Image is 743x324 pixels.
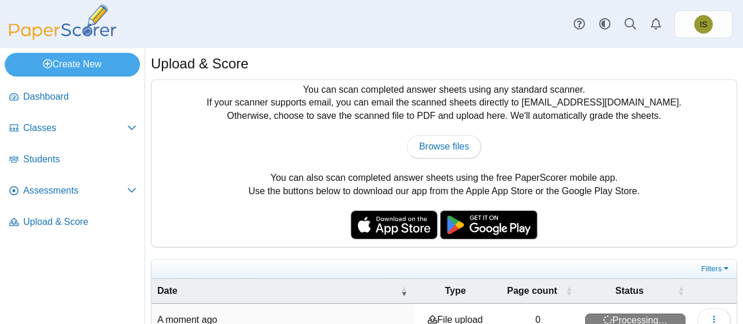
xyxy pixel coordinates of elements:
[407,135,481,158] a: Browse files
[23,90,136,103] span: Dashboard
[5,32,121,42] a: PaperScorer
[5,146,141,174] a: Students
[23,216,136,228] span: Upload & Score
[151,54,248,74] h1: Upload & Score
[351,210,438,239] img: apple-store-badge.svg
[699,20,707,28] span: Isaiah Sexton
[401,279,407,303] span: Date : Activate to remove sorting
[615,286,644,296] span: Status
[5,83,141,111] a: Dashboard
[694,15,713,34] span: Isaiah Sexton
[152,80,737,247] div: You can scan completed answer sheets using any standard scanner. If your scanner supports email, ...
[677,279,684,303] span: Status : Activate to sort
[445,286,466,296] span: Type
[5,53,140,76] a: Create New
[23,153,136,166] span: Students
[5,177,141,205] a: Assessments
[643,12,669,37] a: Alerts
[5,115,141,143] a: Classes
[23,184,127,197] span: Assessments
[5,209,141,236] a: Upload & Score
[440,210,538,239] img: google-play-badge.png
[23,122,127,134] span: Classes
[5,5,121,40] img: PaperScorer
[157,286,178,296] span: Date
[507,286,557,296] span: Page count
[675,10,733,38] a: Isaiah Sexton
[565,279,572,303] span: Page count : Activate to sort
[419,141,469,151] span: Browse files
[698,263,734,275] a: Filters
